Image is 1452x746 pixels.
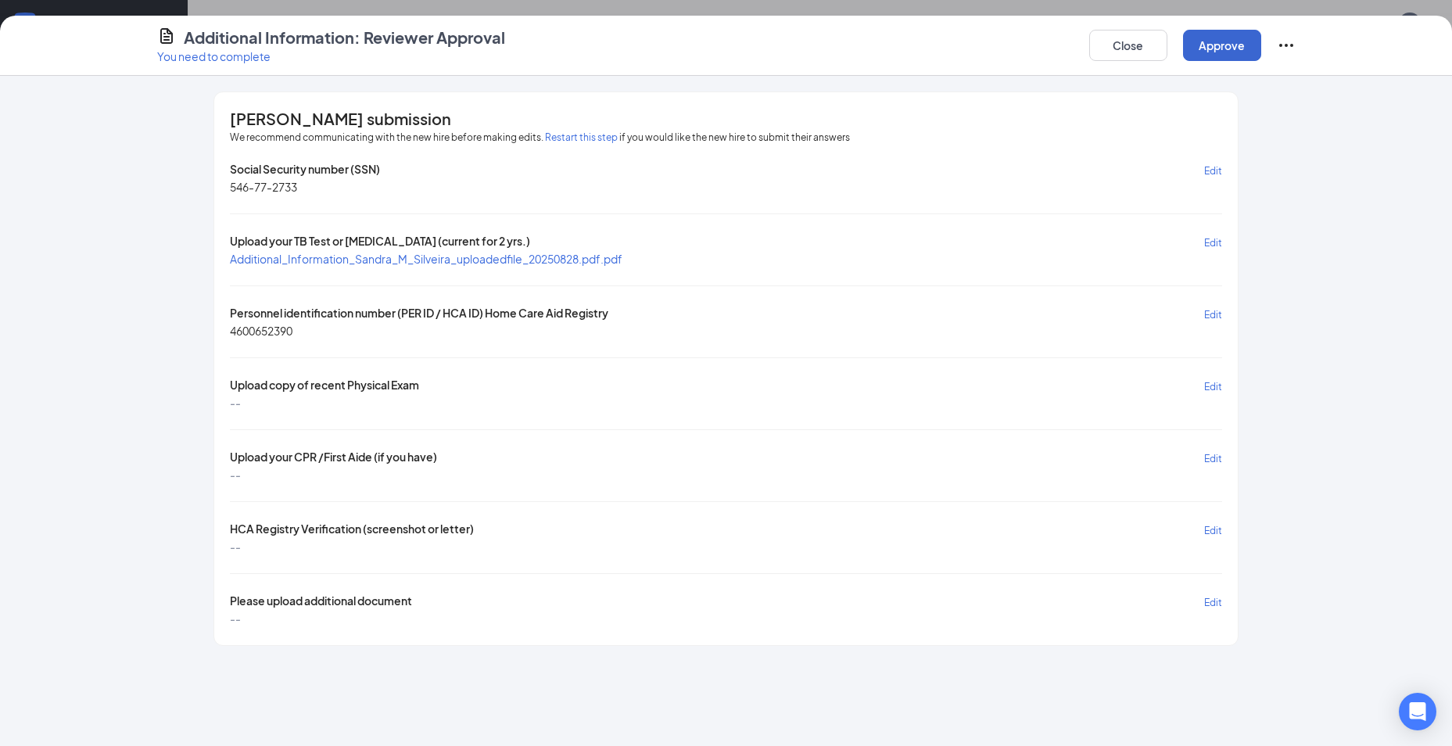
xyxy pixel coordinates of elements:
[545,130,618,145] button: Restart this step
[230,467,241,482] span: --
[230,233,530,251] span: Upload your TB Test or [MEDICAL_DATA] (current for 2 yrs.)
[230,179,297,195] span: 546-77-2733
[1399,693,1436,730] div: Open Intercom Messenger
[230,305,608,323] span: Personnel identification number (PER ID / HCA ID) Home Care Aid Registry
[1204,161,1222,179] button: Edit
[230,611,241,626] span: --
[1277,36,1296,55] svg: Ellipses
[1204,165,1222,177] span: Edit
[1204,381,1222,393] span: Edit
[230,161,380,179] span: Social Security number (SSN)
[1204,309,1222,321] span: Edit
[230,323,292,339] span: 4600652390
[230,395,241,411] span: --
[1204,305,1222,323] button: Edit
[1204,597,1222,608] span: Edit
[230,111,451,127] span: [PERSON_NAME] submission
[1204,449,1222,467] button: Edit
[230,539,241,554] span: --
[230,593,412,611] span: Please upload additional document
[157,27,176,45] svg: CustomFormIcon
[1204,593,1222,611] button: Edit
[1089,30,1167,61] button: Close
[1204,233,1222,251] button: Edit
[157,48,505,64] p: You need to complete
[230,130,850,145] span: We recommend communicating with the new hire before making edits. if you would like the new hire ...
[1204,453,1222,464] span: Edit
[1204,525,1222,536] span: Edit
[230,449,437,467] span: Upload your CPR /First Aide (if you have)
[184,27,505,48] h4: Additional Information: Reviewer Approval
[230,521,474,539] span: HCA Registry Verification (screenshot or letter)
[1204,237,1222,249] span: Edit
[1204,377,1222,395] button: Edit
[1183,30,1261,61] button: Approve
[230,377,419,395] span: Upload copy of recent Physical Exam
[230,252,622,266] a: Additional_Information_Sandra_M_Silveira_uploadedfile_20250828.pdf.pdf
[1204,521,1222,539] button: Edit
